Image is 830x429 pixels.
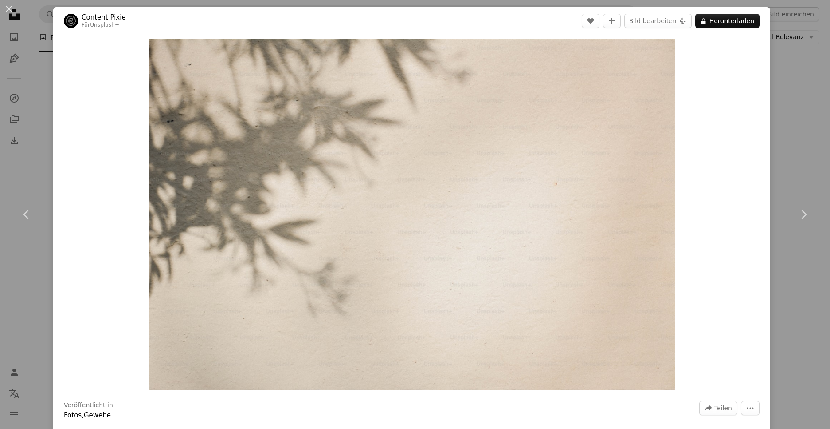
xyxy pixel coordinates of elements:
[84,411,111,419] a: Gewebe
[82,22,126,29] div: Für
[82,411,84,419] span: ,
[714,401,732,415] span: Teilen
[149,39,675,390] button: Dieses Bild heranzoomen
[64,411,82,419] a: Fotos
[699,401,737,415] button: Dieses Bild teilen
[82,13,126,22] a: Content Pixie
[624,14,692,28] button: Bild bearbeiten
[582,14,599,28] button: Gefällt mir
[741,401,760,415] button: Weitere Aktionen
[695,14,760,28] button: Herunterladen
[64,401,113,410] h3: Veröffentlicht in
[777,172,830,257] a: Weiter
[64,14,78,28] img: Zum Profil von Content Pixie
[90,22,119,28] a: Unsplash+
[603,14,621,28] button: Zu Kollektion hinzufügen
[149,39,675,390] img: Eine Nahaufnahme von etwas Schnee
